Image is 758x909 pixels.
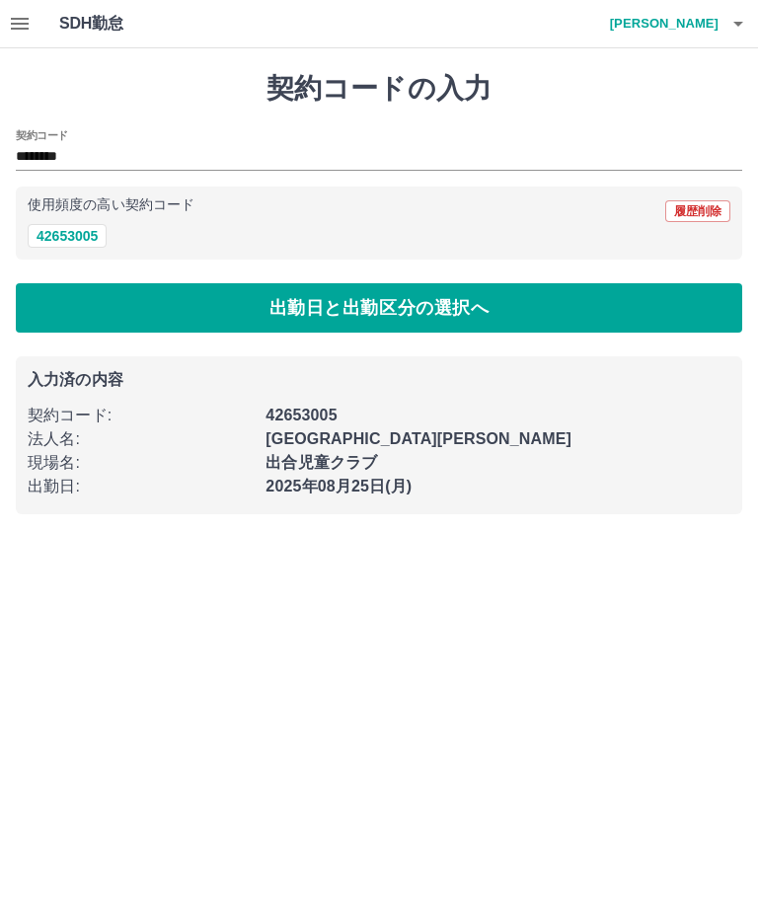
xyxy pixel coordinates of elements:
[28,224,107,248] button: 42653005
[265,407,337,423] b: 42653005
[16,127,68,143] h2: 契約コード
[16,283,742,333] button: 出勤日と出勤区分の選択へ
[28,427,254,451] p: 法人名 :
[665,200,730,222] button: 履歴削除
[28,404,254,427] p: 契約コード :
[28,198,194,212] p: 使用頻度の高い契約コード
[16,72,742,106] h1: 契約コードの入力
[265,454,377,471] b: 出合児童クラブ
[265,478,412,494] b: 2025年08月25日(月)
[265,430,571,447] b: [GEOGRAPHIC_DATA][PERSON_NAME]
[28,451,254,475] p: 現場名 :
[28,475,254,498] p: 出勤日 :
[28,372,730,388] p: 入力済の内容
